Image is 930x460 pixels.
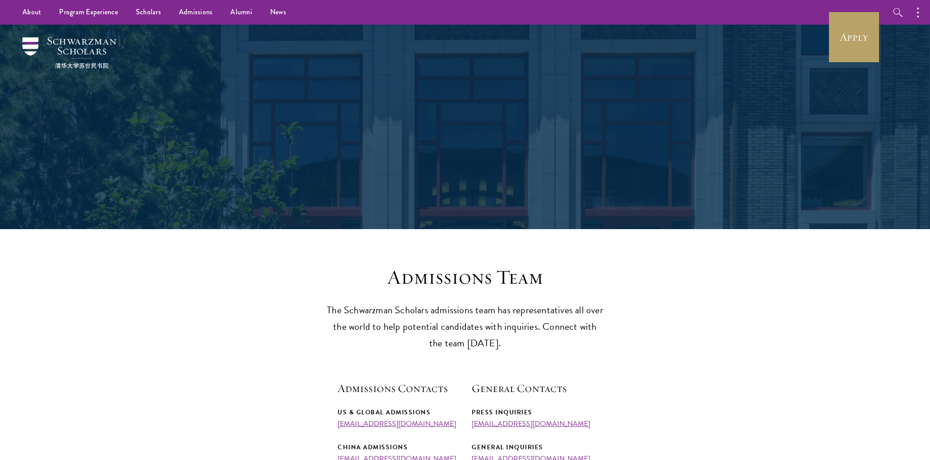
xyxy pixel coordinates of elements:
[326,265,604,290] h3: Admissions Team
[338,418,456,429] a: [EMAIL_ADDRESS][DOMAIN_NAME]
[338,442,458,453] div: China Admissions
[338,407,458,418] div: US & Global Admissions
[472,442,592,453] div: General Inquiries
[326,302,604,352] p: The Schwarzman Scholars admissions team has representatives all over the world to help potential ...
[829,12,879,62] a: Apply
[22,37,116,68] img: Schwarzman Scholars
[472,381,592,396] h5: General Contacts
[338,381,458,396] h5: Admissions Contacts
[472,407,592,418] div: Press Inquiries
[472,418,590,429] a: [EMAIL_ADDRESS][DOMAIN_NAME]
